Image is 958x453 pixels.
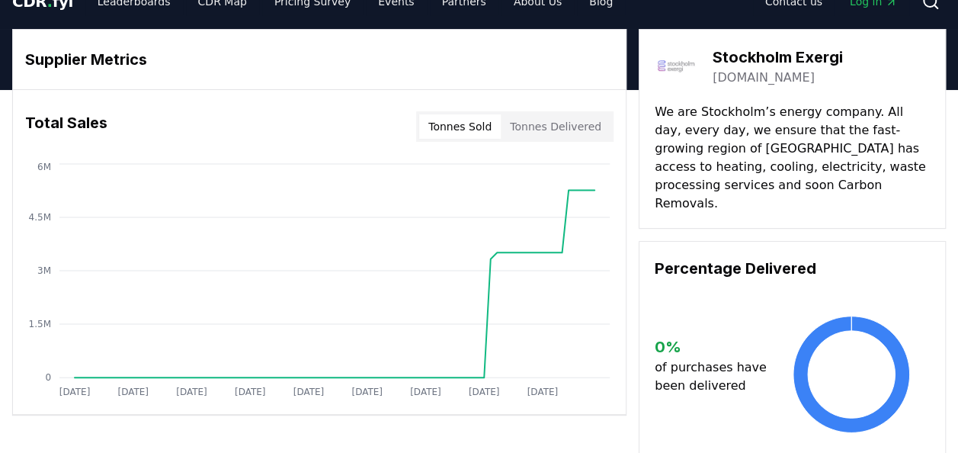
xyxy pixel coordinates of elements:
[655,336,773,358] h3: 0 %
[176,387,207,397] tspan: [DATE]
[59,387,91,397] tspan: [DATE]
[25,111,107,142] h3: Total Sales
[37,162,51,172] tspan: 6M
[419,114,501,139] button: Tonnes Sold
[45,372,51,383] tspan: 0
[655,45,697,88] img: Stockholm Exergi-logo
[410,387,441,397] tspan: [DATE]
[29,319,51,329] tspan: 1.5M
[351,387,383,397] tspan: [DATE]
[501,114,610,139] button: Tonnes Delivered
[655,103,930,213] p: We are Stockholm’s energy company. All day, every day, we ensure that the fast-growing region of ...
[37,265,51,276] tspan: 3M
[713,69,815,87] a: [DOMAIN_NAME]
[25,48,614,71] h3: Supplier Metrics
[655,358,773,395] p: of purchases have been delivered
[469,387,500,397] tspan: [DATE]
[527,387,559,397] tspan: [DATE]
[29,212,51,223] tspan: 4.5M
[117,387,149,397] tspan: [DATE]
[713,46,843,69] h3: Stockholm Exergi
[655,257,930,280] h3: Percentage Delivered
[293,387,325,397] tspan: [DATE]
[235,387,266,397] tspan: [DATE]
